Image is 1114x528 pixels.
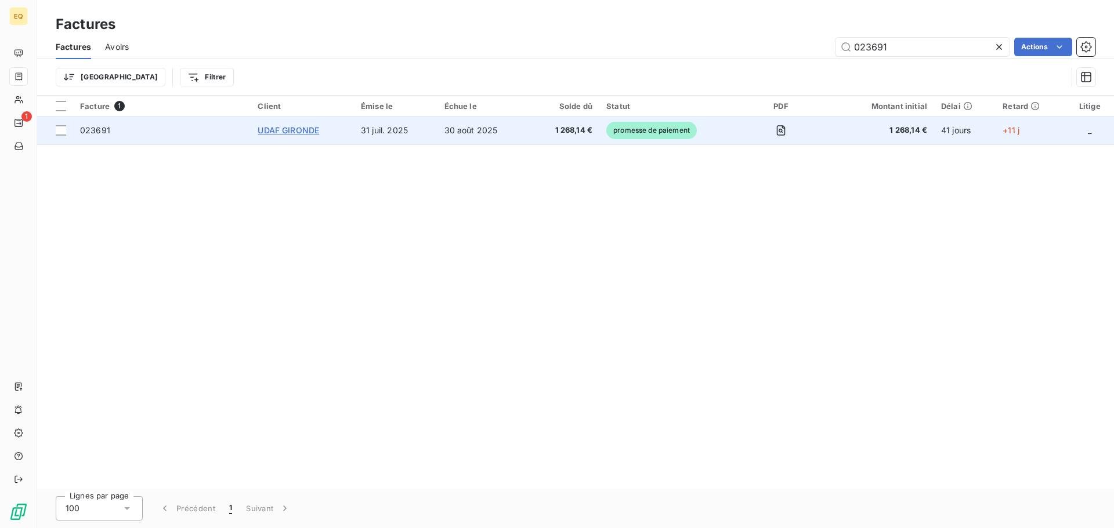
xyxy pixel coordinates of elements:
input: Rechercher [835,38,1010,56]
span: _ [1088,125,1091,135]
span: 100 [66,502,79,514]
span: 1 [229,502,232,514]
span: 1 268,14 € [536,125,592,136]
div: EQ [9,7,28,26]
span: promesse de paiement [606,122,697,139]
div: Émise le [361,101,431,111]
button: 1 [222,496,239,520]
button: Actions [1014,38,1072,56]
div: Client [258,101,347,111]
td: 30 août 2025 [437,116,529,144]
span: 023691 [80,125,110,135]
img: Logo LeanPay [9,502,28,521]
h3: Factures [56,14,115,35]
div: Statut [606,101,735,111]
div: PDF [749,101,812,111]
button: Filtrer [180,68,233,86]
span: Factures [56,41,91,53]
span: +11 j [1003,125,1019,135]
span: Facture [80,101,110,111]
td: 31 juil. 2025 [354,116,437,144]
span: UDAF GIRONDE [258,125,319,135]
div: Échue le [444,101,522,111]
div: Montant initial [827,101,927,111]
span: 1 [21,111,32,122]
div: Solde dû [536,101,592,111]
span: 1 [114,101,125,111]
div: Délai [941,101,989,111]
button: [GEOGRAPHIC_DATA] [56,68,165,86]
div: Retard [1003,101,1058,111]
button: Suivant [239,496,298,520]
span: Avoirs [105,41,129,53]
td: 41 jours [934,116,996,144]
div: Litige [1073,101,1107,111]
span: 1 268,14 € [827,125,927,136]
button: Précédent [152,496,222,520]
iframe: Intercom live chat [1075,489,1102,516]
